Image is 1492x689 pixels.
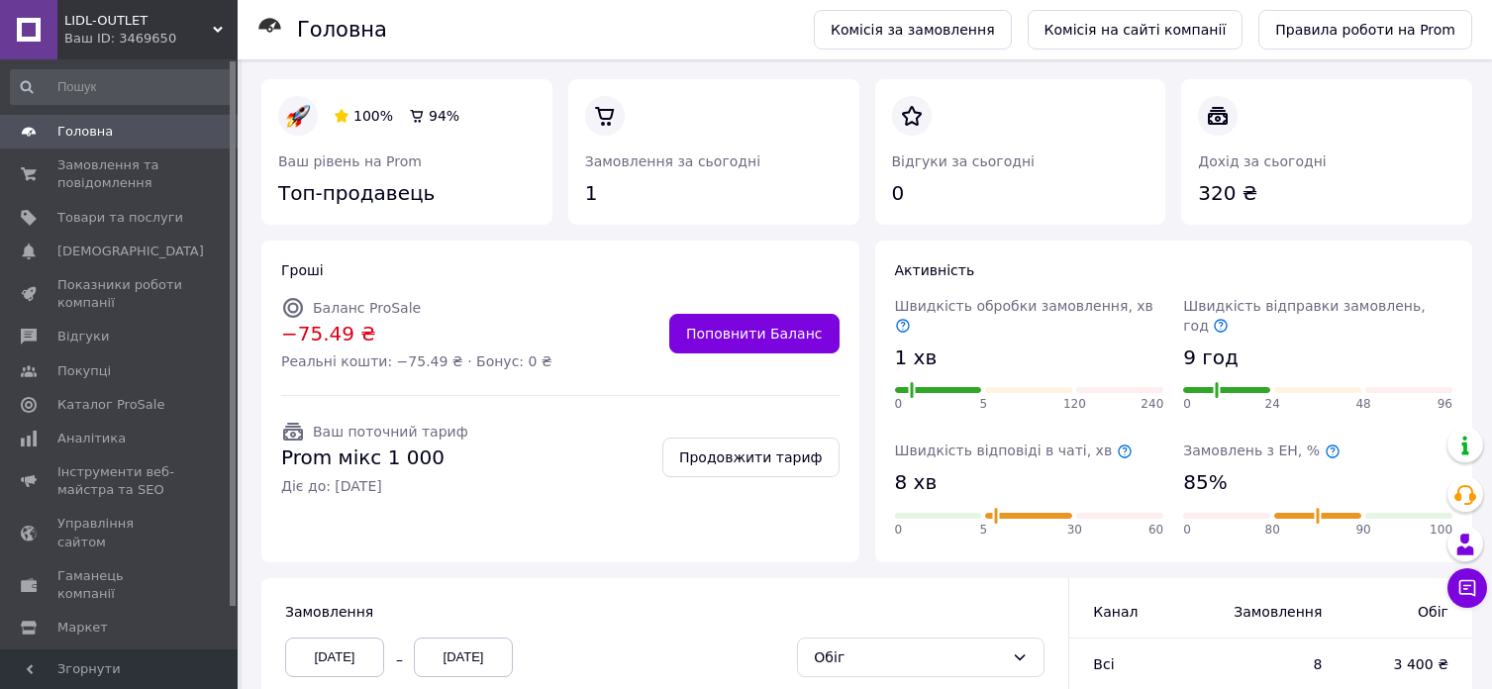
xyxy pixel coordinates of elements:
[353,108,393,124] span: 100%
[669,314,840,353] a: Поповнити Баланс
[1183,344,1239,372] span: 9 год
[895,396,903,413] span: 0
[57,619,108,637] span: Маркет
[1265,396,1280,413] span: 24
[1447,568,1487,608] button: Чат з покупцем
[64,12,213,30] span: LIDL-OUTLET
[57,209,183,227] span: Товари та послуги
[281,351,552,371] span: Реальні кошти: −75.49 ₴ · Бонус: 0 ₴
[1063,396,1086,413] span: 120
[1183,522,1191,539] span: 0
[1183,298,1425,334] span: Швидкість відправки замовлень, год
[1093,656,1114,672] span: Всi
[895,344,938,372] span: 1 хв
[57,463,183,499] span: Інструменти веб-майстра та SEO
[1361,602,1448,622] span: Обіг
[414,638,513,677] div: [DATE]
[814,646,1004,668] div: Обіг
[980,522,988,539] span: 5
[1361,654,1448,674] span: 3 400 ₴
[1355,396,1370,413] span: 48
[57,362,111,380] span: Покупці
[281,262,324,278] span: Гроші
[980,396,988,413] span: 5
[285,604,373,620] span: Замовлення
[1141,396,1163,413] span: 240
[57,156,183,192] span: Замовлення та повідомлення
[895,443,1133,458] span: Швидкість відповіді в чаті, хв
[57,123,113,141] span: Головна
[1028,10,1243,49] a: Комісія на сайті компанії
[1355,522,1370,539] span: 90
[1265,522,1280,539] span: 80
[64,30,238,48] div: Ваш ID: 3469650
[57,276,183,312] span: Показники роботи компанії
[57,328,109,345] span: Відгуки
[895,522,903,539] span: 0
[281,443,468,472] span: Prom мікс 1 000
[57,396,164,414] span: Каталог ProSale
[895,468,938,497] span: 8 хв
[1228,654,1323,674] span: 8
[285,638,384,677] div: [DATE]
[281,476,468,496] span: Діє до: [DATE]
[10,69,234,105] input: Пошук
[1438,396,1452,413] span: 96
[1093,604,1138,620] span: Канал
[1228,602,1323,622] span: Замовлення
[57,430,126,447] span: Аналітика
[57,567,183,603] span: Гаманець компанії
[1430,522,1452,539] span: 100
[57,243,204,260] span: [DEMOGRAPHIC_DATA]
[1148,522,1163,539] span: 60
[895,262,975,278] span: Активність
[814,10,1012,49] a: Комісія за замовлення
[1183,443,1340,458] span: Замовлень з ЕН, %
[662,438,840,477] a: Продовжити тариф
[895,298,1153,334] span: Швидкість обробки замовлення, хв
[1258,10,1472,49] a: Правила роботи на Prom
[281,320,552,348] span: −75.49 ₴
[429,108,459,124] span: 94%
[1183,396,1191,413] span: 0
[297,18,387,42] h1: Головна
[313,300,421,316] span: Баланс ProSale
[313,424,468,440] span: Ваш поточний тариф
[1183,468,1227,497] span: 85%
[1067,522,1082,539] span: 30
[57,515,183,550] span: Управління сайтом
